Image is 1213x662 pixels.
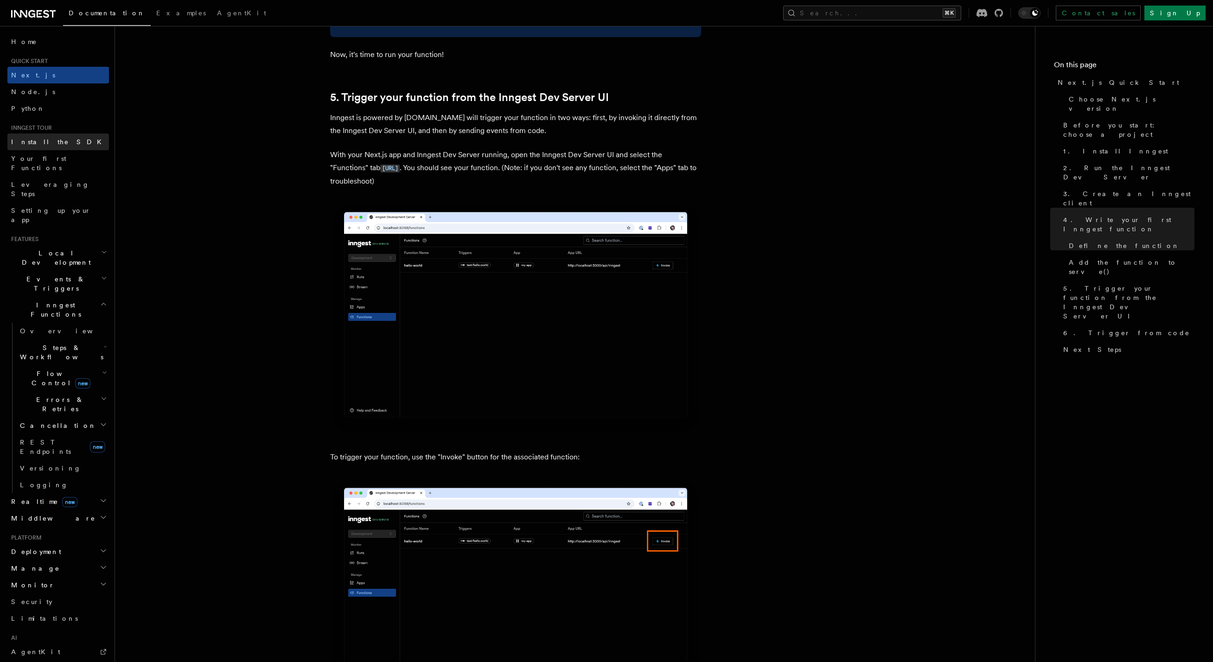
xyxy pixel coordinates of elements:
a: Add the function to serve() [1065,254,1194,280]
span: 5. Trigger your function from the Inngest Dev Server UI [1063,284,1194,321]
a: 2. Run the Inngest Dev Server [1060,159,1194,185]
span: Features [7,236,38,243]
span: new [90,441,105,452]
span: Next.js [11,71,55,79]
span: Choose Next.js version [1069,95,1194,113]
span: Logging [20,481,68,489]
span: Flow Control [16,369,102,388]
button: Realtimenew [7,493,109,510]
span: Home [11,37,37,46]
a: Versioning [16,460,109,477]
h4: On this page [1054,59,1194,74]
a: [URL] [380,163,400,172]
span: Errors & Retries [16,395,101,414]
span: Manage [7,564,60,573]
a: Logging [16,477,109,493]
a: Setting up your app [7,202,109,228]
p: Inngest is powered by [DOMAIN_NAME] will trigger your function in two ways: first, by invoking it... [330,111,701,137]
a: Limitations [7,610,109,627]
span: Platform [7,534,42,541]
button: Events & Triggers [7,271,109,297]
a: Before you start: choose a project [1060,117,1194,143]
a: 6. Trigger from code [1060,325,1194,341]
a: Install the SDK [7,134,109,150]
a: 5. Trigger your function from the Inngest Dev Server UI [330,91,609,104]
p: With your Next.js app and Inngest Dev Server running, open the Inngest Dev Server UI and select t... [330,148,701,188]
button: Toggle dark mode [1018,7,1041,19]
p: Now, it's time to run your function! [330,48,701,61]
span: Events & Triggers [7,274,101,293]
a: Security [7,593,109,610]
span: Monitor [7,580,55,590]
a: 3. Create an Inngest client [1060,185,1194,211]
span: Versioning [20,465,81,472]
a: Contact sales [1056,6,1141,20]
span: new [75,378,90,388]
button: Local Development [7,245,109,271]
span: Examples [156,9,206,17]
span: Inngest tour [7,124,52,132]
span: Before you start: choose a project [1063,121,1194,139]
span: 6. Trigger from code [1063,328,1190,337]
a: Sign Up [1144,6,1206,20]
button: Inngest Functions [7,297,109,323]
button: Deployment [7,543,109,560]
span: 4. Write your first Inngest function [1063,215,1194,234]
a: Home [7,33,109,50]
span: REST Endpoints [20,439,71,455]
span: Documentation [69,9,145,17]
span: Define the function [1069,241,1180,250]
a: Next.js [7,67,109,83]
a: Define the function [1065,237,1194,254]
a: Next Steps [1060,341,1194,358]
span: Add the function to serve() [1069,258,1194,276]
button: Search...⌘K [783,6,961,20]
span: Leveraging Steps [11,181,89,197]
span: Next.js Quick Start [1058,78,1179,87]
button: Middleware [7,510,109,527]
span: Local Development [7,248,101,267]
button: Cancellation [16,417,109,434]
a: 5. Trigger your function from the Inngest Dev Server UI [1060,280,1194,325]
span: 1. Install Inngest [1063,146,1168,156]
span: Security [11,598,52,605]
a: Your first Functions [7,150,109,176]
a: Overview [16,323,109,339]
a: Leveraging Steps [7,176,109,202]
a: 4. Write your first Inngest function [1060,211,1194,237]
span: 2. Run the Inngest Dev Server [1063,163,1194,182]
a: Documentation [63,3,151,26]
a: Choose Next.js version [1065,91,1194,117]
button: Steps & Workflows [16,339,109,365]
a: Python [7,100,109,117]
span: Install the SDK [11,138,107,146]
p: To trigger your function, use the "Invoke" button for the associated function: [330,451,701,464]
a: AgentKit [7,643,109,660]
span: Middleware [7,514,96,523]
span: Next Steps [1063,345,1121,354]
span: Python [11,105,45,112]
span: Setting up your app [11,207,91,223]
code: [URL] [380,165,400,172]
img: Inngest Dev Server web interface's functions tab with functions listed [330,203,701,436]
a: Examples [151,3,211,25]
a: AgentKit [211,3,272,25]
span: Realtime [7,497,77,506]
span: Quick start [7,57,48,65]
a: REST Endpointsnew [16,434,109,460]
span: new [62,497,77,507]
span: Steps & Workflows [16,343,103,362]
a: 1. Install Inngest [1060,143,1194,159]
span: Overview [20,327,115,335]
kbd: ⌘K [943,8,956,18]
a: Node.js [7,83,109,100]
span: Deployment [7,547,61,556]
button: Monitor [7,577,109,593]
button: Manage [7,560,109,577]
span: Your first Functions [11,155,66,172]
span: 3. Create an Inngest client [1063,189,1194,208]
button: Flow Controlnew [16,365,109,391]
span: Inngest Functions [7,300,100,319]
span: Limitations [11,615,78,622]
span: Cancellation [16,421,96,430]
